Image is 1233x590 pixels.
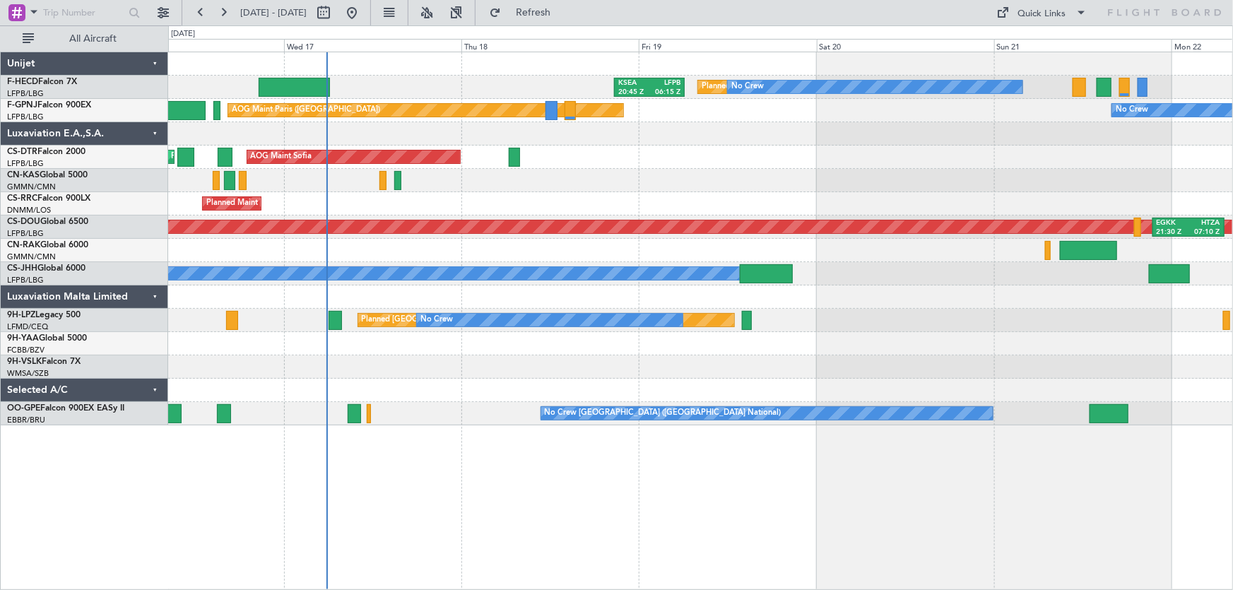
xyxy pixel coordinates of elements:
[7,252,56,262] a: GMMN/CMN
[7,182,56,192] a: GMMN/CMN
[37,34,149,44] span: All Aircraft
[618,88,649,98] div: 20:45 Z
[731,76,764,98] div: No Crew
[7,345,45,355] a: FCBB/BZV
[7,334,39,343] span: 9H-YAA
[7,264,85,273] a: CS-JHHGlobal 6000
[1116,100,1148,121] div: No Crew
[171,146,243,167] div: Planned Maint Sofia
[1188,218,1220,228] div: HTZA
[7,311,81,319] a: 9H-LPZLegacy 500
[7,334,87,343] a: 9H-YAAGlobal 5000
[7,321,48,332] a: LFMD/CEQ
[420,309,453,331] div: No Crew
[817,39,994,52] div: Sat 20
[7,358,42,366] span: 9H-VSLK
[232,100,380,121] div: AOG Maint Paris ([GEOGRAPHIC_DATA])
[1018,7,1066,21] div: Quick Links
[7,241,40,249] span: CN-RAK
[7,148,85,156] a: CS-DTRFalcon 2000
[7,78,77,86] a: F-HECDFalcon 7X
[206,193,429,214] div: Planned Maint [GEOGRAPHIC_DATA] ([GEOGRAPHIC_DATA])
[7,264,37,273] span: CS-JHH
[171,28,195,40] div: [DATE]
[7,358,81,366] a: 9H-VSLKFalcon 7X
[1157,218,1188,228] div: EGKK
[649,88,680,98] div: 06:15 Z
[7,275,44,285] a: LFPB/LBG
[7,101,91,110] a: F-GPNJFalcon 900EX
[1157,228,1188,237] div: 21:30 Z
[43,2,124,23] input: Trip Number
[7,148,37,156] span: CS-DTR
[7,194,90,203] a: CS-RRCFalcon 900LX
[251,146,312,167] div: AOG Maint Sofia
[362,309,562,331] div: Planned [GEOGRAPHIC_DATA] ([GEOGRAPHIC_DATA])
[7,101,37,110] span: F-GPNJ
[240,6,307,19] span: [DATE] - [DATE]
[7,194,37,203] span: CS-RRC
[7,171,40,179] span: CN-KAS
[990,1,1095,24] button: Quick Links
[284,39,461,52] div: Wed 17
[639,39,816,52] div: Fri 19
[107,39,284,52] div: Tue 16
[7,404,124,413] a: OO-GPEFalcon 900EX EASy II
[7,415,45,425] a: EBBR/BRU
[504,8,563,18] span: Refresh
[7,311,35,319] span: 9H-LPZ
[7,171,88,179] a: CN-KASGlobal 5000
[7,112,44,122] a: LFPB/LBG
[7,241,88,249] a: CN-RAKGlobal 6000
[994,39,1172,52] div: Sun 21
[702,76,924,98] div: Planned Maint [GEOGRAPHIC_DATA] ([GEOGRAPHIC_DATA])
[7,205,51,216] a: DNMM/LOS
[649,78,680,88] div: LFPB
[7,78,38,86] span: F-HECD
[7,218,40,226] span: CS-DOU
[7,228,44,239] a: LFPB/LBG
[7,158,44,169] a: LFPB/LBG
[16,28,153,50] button: All Aircraft
[618,78,649,88] div: KSEA
[545,403,781,424] div: No Crew [GEOGRAPHIC_DATA] ([GEOGRAPHIC_DATA] National)
[7,368,49,379] a: WMSA/SZB
[7,404,40,413] span: OO-GPE
[483,1,567,24] button: Refresh
[7,218,88,226] a: CS-DOUGlobal 6500
[7,88,44,99] a: LFPB/LBG
[461,39,639,52] div: Thu 18
[1188,228,1220,237] div: 07:10 Z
